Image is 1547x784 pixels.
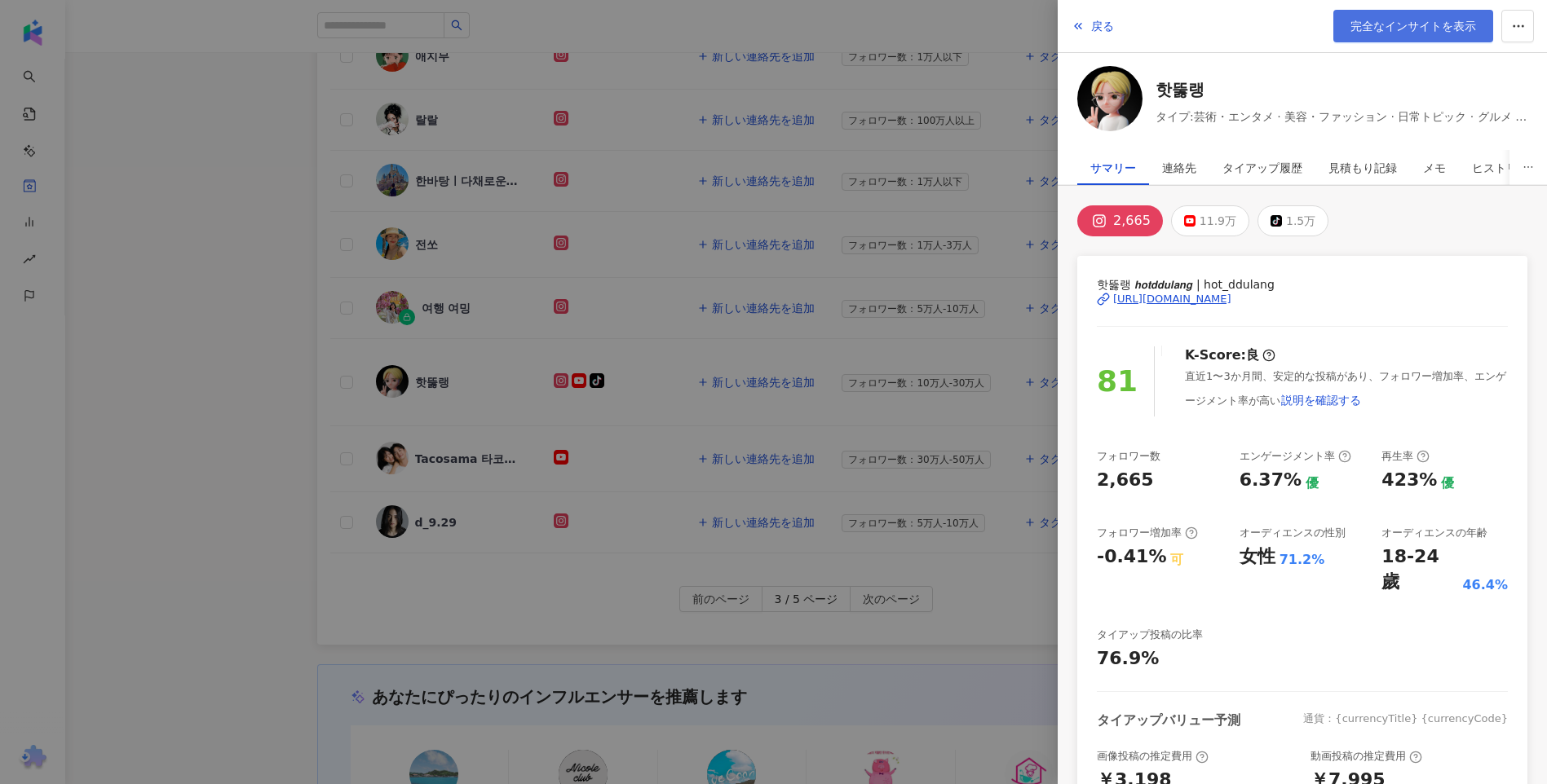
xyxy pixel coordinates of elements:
[1303,711,1508,729] div: 通貨：{currencyTitle} {currencyCode}
[1090,152,1136,184] div: サマリー
[1240,544,1275,570] div: 女性
[1222,152,1302,184] div: タイアップ履歴
[1162,152,1196,184] div: 連絡先
[1281,394,1361,407] span: 説明を確認する
[1246,346,1259,364] div: 良
[1097,275,1508,293] span: 핫뚫랭 𝙝𝙤𝙩𝙙𝙙𝙪𝙡𝙖𝙣𝙜 | hot_ddulang
[1113,292,1231,306] div: [URL][DOMAIN_NAME]
[1381,544,1458,595] div: 18-24 歲
[1097,526,1198,540] div: フォロワー増加率
[1280,551,1325,569] div: 71.2%
[1509,150,1547,185] button: ellipsis
[1156,78,1527,101] a: 핫뚫랭
[1113,209,1151,232] div: 2,665
[1097,711,1240,729] div: タイアップバリュー予測
[1462,576,1508,594] div: 46.4%
[1240,526,1346,540] div: オーディエンスの性別
[1097,544,1166,570] div: -0.41%
[1381,449,1430,464] div: 再生率
[1077,66,1143,137] a: KOL Avatar
[1097,292,1508,306] a: [URL][DOMAIN_NAME]
[1156,108,1527,126] span: タイプ:芸術・エンタメ · 美容・ファッション · 日常トピック · グルメ · ライフスタイル · 旅行
[1523,161,1534,173] span: ellipsis
[1091,20,1114,33] span: 戻る
[1280,384,1362,416] button: 説明を確認する
[1077,205,1163,236] button: 2,665
[1423,152,1446,184] div: メモ
[1328,152,1397,184] div: 見積もり記録
[1333,10,1493,42] a: 完全なインサイトを表示
[1441,474,1454,492] div: 優
[1472,152,1529,184] div: ヒストリー
[1306,474,1319,492] div: 優
[1097,749,1209,764] div: 画像投稿の推定費用
[1286,209,1315,232] div: 1.5万
[1240,449,1351,464] div: エンゲージメント率
[1097,628,1203,642] div: タイアップ投稿の比率
[1350,20,1476,33] span: 完全なインサイトを表示
[1381,468,1437,493] div: 423%
[1381,526,1487,540] div: オーディエンスの年齢
[1257,205,1328,236] button: 1.5万
[1240,468,1302,493] div: 6.37%
[1077,66,1143,131] img: KOL Avatar
[1097,449,1160,464] div: フォロワー数
[1071,10,1115,42] button: 戻る
[1185,346,1275,364] div: K-Score :
[1097,646,1159,672] div: 76.9%
[1185,369,1508,416] div: 直近1〜3か月間、安定的な投稿があり、フォロワー増加率、エンゲージメント率が高い
[1170,551,1183,569] div: 可
[1097,468,1154,493] div: 2,665
[1097,359,1138,405] div: 81
[1171,205,1249,236] button: 11.9万
[1311,749,1422,764] div: 動画投稿の推定費用
[1200,209,1236,232] div: 11.9万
